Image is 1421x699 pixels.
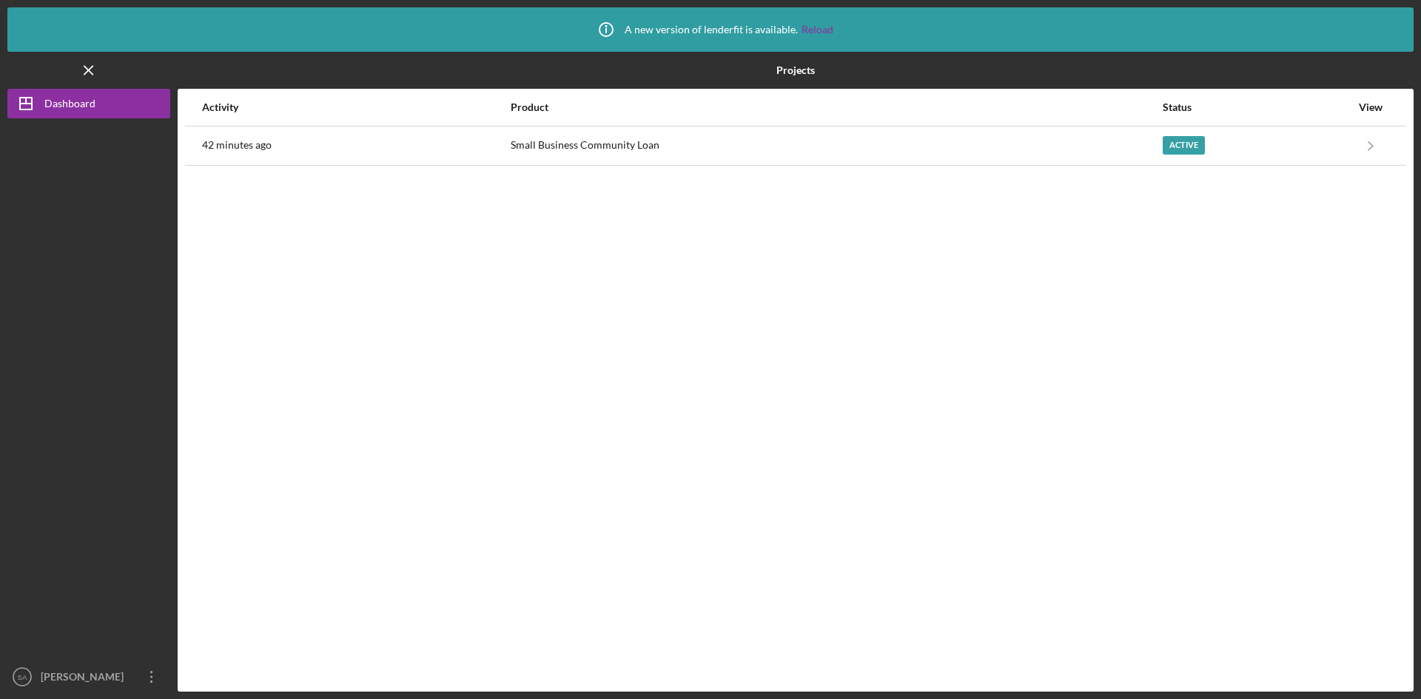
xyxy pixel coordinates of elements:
button: Dashboard [7,89,170,118]
div: Product [511,101,1161,113]
div: Dashboard [44,89,95,122]
div: Status [1163,101,1351,113]
b: Projects [776,64,815,76]
text: SA [18,673,27,681]
time: 2025-09-22 16:15 [202,139,272,151]
button: SA[PERSON_NAME] [7,662,170,692]
div: [PERSON_NAME] [37,662,133,695]
div: A new version of lenderfit is available. [588,11,833,48]
div: Activity [202,101,509,113]
div: Active [1163,136,1205,155]
a: Reload [802,24,833,36]
div: Small Business Community Loan [511,127,1161,164]
div: View [1352,101,1389,113]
